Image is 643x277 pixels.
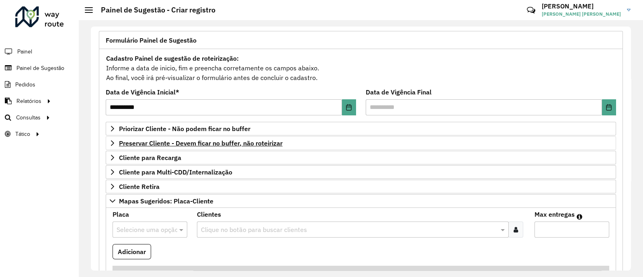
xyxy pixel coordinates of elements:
span: Preservar Cliente - Devem ficar no buffer, não roteirizar [119,140,283,146]
span: Relatórios [16,97,41,105]
span: Formulário Painel de Sugestão [106,37,197,43]
a: Contato Rápido [522,2,540,19]
span: Priorizar Cliente - Não podem ficar no buffer [119,125,250,132]
label: Data de Vigência Final [366,87,432,97]
label: Placa [113,209,129,219]
em: Máximo de clientes que serão colocados na mesma rota com os clientes informados [577,213,582,220]
span: Cliente para Multi-CDD/Internalização [119,169,232,175]
span: Cliente Retira [119,183,160,190]
button: Choose Date [602,99,616,115]
label: Clientes [197,209,221,219]
span: [PERSON_NAME] [PERSON_NAME] [542,10,621,18]
label: Data de Vigência Inicial [106,87,179,97]
a: Cliente para Recarga [106,151,616,164]
label: Max entregas [534,209,575,219]
button: Choose Date [342,99,356,115]
span: Painel [17,47,32,56]
span: Tático [15,130,30,138]
span: Consultas [16,113,41,122]
strong: Cadastro Painel de sugestão de roteirização: [106,54,239,62]
span: Painel de Sugestão [16,64,64,72]
a: Mapas Sugeridos: Placa-Cliente [106,194,616,208]
a: Cliente Retira [106,180,616,193]
div: Informe a data de inicio, fim e preencha corretamente os campos abaixo. Ao final, você irá pré-vi... [106,53,616,83]
span: Cliente para Recarga [119,154,181,161]
a: Cliente para Multi-CDD/Internalização [106,165,616,179]
button: Adicionar [113,244,151,259]
h3: [PERSON_NAME] [542,2,621,10]
span: Mapas Sugeridos: Placa-Cliente [119,198,213,204]
a: Priorizar Cliente - Não podem ficar no buffer [106,122,616,135]
span: Pedidos [15,80,35,89]
a: Preservar Cliente - Devem ficar no buffer, não roteirizar [106,136,616,150]
h2: Painel de Sugestão - Criar registro [93,6,215,14]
